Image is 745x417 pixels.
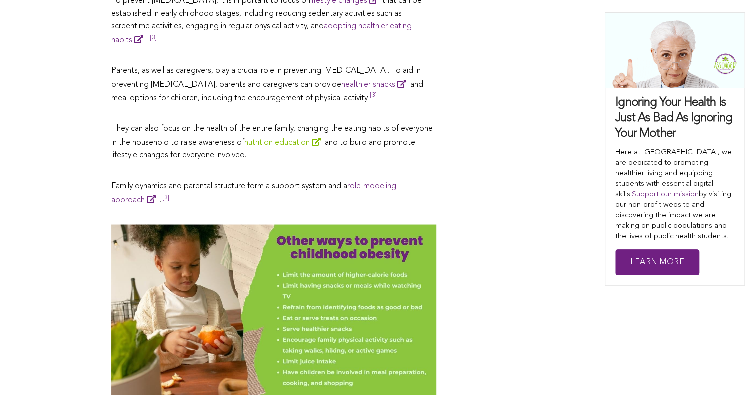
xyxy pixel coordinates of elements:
[370,92,377,103] sup: [3]
[111,67,423,101] span: Parents, as well as caregivers, play a crucial role in preventing [MEDICAL_DATA]. To aid in preve...
[341,81,410,89] a: healthier snacks
[695,369,745,417] iframe: Chat Widget
[111,224,436,395] img: childhood-obesity-an-epidemic-Dec-01-2023-04-54-30-4259-PM
[111,124,433,159] span: They can also focus on the health of the entire family, changing the eating habits of everyone in...
[111,182,396,204] a: role-modeling approach
[615,249,699,276] a: Learn More
[244,138,325,146] a: nutrition education
[162,194,170,205] sup: [3]
[150,35,157,46] sup: [3]
[111,182,396,204] span: Family dynamics and parental structure form a support system and a .
[111,22,412,44] a: adopting healthier eating habits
